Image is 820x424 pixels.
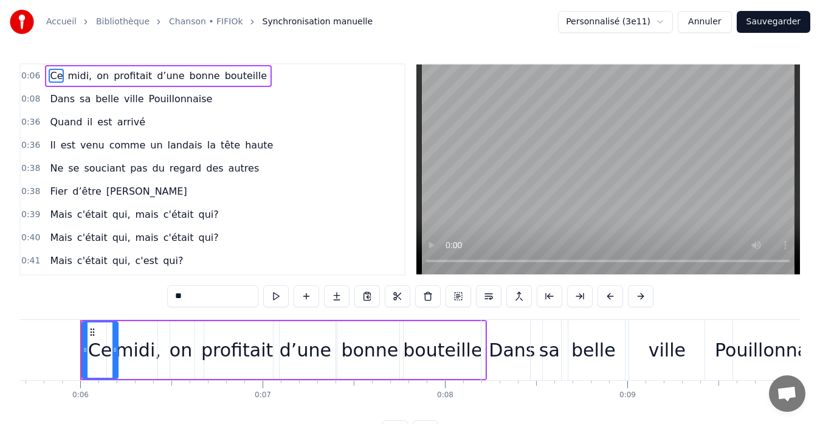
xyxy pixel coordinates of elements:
span: 0:38 [21,162,40,175]
span: Mais [49,231,73,245]
span: regard [168,161,202,175]
span: bonne [188,69,221,83]
span: Fier [49,184,69,198]
span: ville [123,92,145,106]
span: qui? [162,254,184,268]
div: midi, [115,336,160,364]
span: des [205,161,224,175]
div: ville [649,336,686,364]
span: c'était [162,207,195,221]
span: arrivé [116,115,146,129]
span: Synchronisation manuelle [263,16,373,28]
span: mais [134,207,160,221]
span: c'est [134,254,160,268]
span: haute [244,138,274,152]
span: Il [49,138,57,152]
span: 0:08 [21,93,40,105]
a: Chanson • FIFIOk [169,16,243,28]
span: c'était [162,231,195,245]
span: qui, [111,254,132,268]
span: sa [78,92,92,106]
div: 0:09 [619,391,636,400]
span: belle [94,92,120,106]
span: est [60,138,77,152]
span: la [206,138,217,152]
div: bonne [341,336,398,364]
div: 0:08 [437,391,453,400]
span: on [95,69,110,83]
span: 0:36 [21,139,40,151]
span: autres [227,161,261,175]
span: venu [79,138,106,152]
div: profitait [201,336,273,364]
div: bouteille [403,336,482,364]
button: Annuler [678,11,731,33]
div: belle [571,336,616,364]
span: pas [129,161,148,175]
span: se [67,161,80,175]
span: est [96,115,113,129]
div: sa [539,336,560,364]
nav: breadcrumb [46,16,373,28]
span: [PERSON_NAME] [105,184,188,198]
span: qui, [111,231,132,245]
div: d’une [280,336,331,364]
span: qui, [111,207,132,221]
span: c'était [76,254,109,268]
div: Dans [489,336,535,364]
img: youka [10,10,34,34]
span: Mais [49,207,73,221]
div: 0:06 [72,391,89,400]
span: Quand [49,115,83,129]
span: bouteille [224,69,268,83]
span: profitait [112,69,153,83]
span: 0:36 [21,116,40,128]
span: c'était [76,231,109,245]
span: Mais [49,254,73,268]
span: comme [108,138,147,152]
span: souciant [83,161,126,175]
span: landais [167,138,204,152]
span: qui? [198,231,220,245]
span: midi, [66,69,93,83]
span: 0:41 [21,255,40,267]
span: qui? [198,207,220,221]
span: il [86,115,94,129]
button: Sauvegarder [737,11,810,33]
span: 0:39 [21,209,40,221]
span: d’une [156,69,185,83]
span: tête [219,138,241,152]
span: du [151,161,165,175]
span: un [149,138,164,152]
span: 0:40 [21,232,40,244]
span: 0:06 [21,70,40,82]
span: d’être [71,184,102,198]
div: 0:07 [255,391,271,400]
div: Ouvrir le chat [769,375,805,412]
span: Pouillonnaise [148,92,214,106]
span: c'était [76,207,109,221]
div: Ce [88,336,112,364]
div: on [170,336,192,364]
a: Accueil [46,16,77,28]
a: Bibliothèque [96,16,150,28]
span: 0:38 [21,186,40,198]
span: Ne [49,161,64,175]
span: mais [134,231,160,245]
span: Ce [49,69,64,83]
span: Dans [49,92,76,106]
